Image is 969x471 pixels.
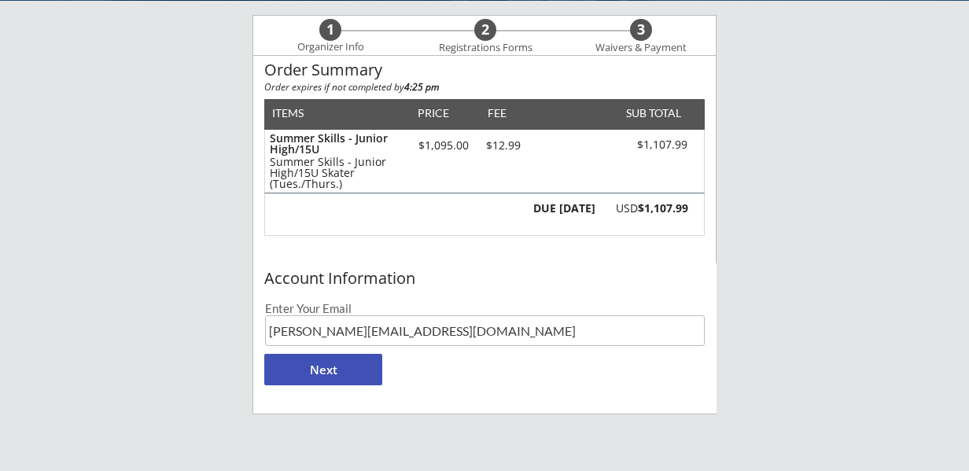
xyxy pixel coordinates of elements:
[264,61,705,79] div: Order Summary
[477,108,518,119] div: FEE
[431,42,540,54] div: Registrations Forms
[474,21,496,39] div: 2
[264,270,705,287] div: Account Information
[287,41,374,53] div: Organizer Info
[270,133,403,155] div: Summer Skills - Junior High/15U
[272,108,328,119] div: ITEMS
[264,354,382,385] button: Next
[620,108,681,119] div: SUB TOTAL
[319,21,341,39] div: 1
[587,42,695,54] div: Waivers & Payment
[410,108,456,119] div: PRICE
[264,83,705,92] div: Order expires if not completed by
[270,156,403,190] div: Summer Skills - Junior High/15U Skater (Tues./Thurs.)
[477,140,529,151] div: $12.99
[630,21,652,39] div: 3
[599,138,687,152] div: $1,107.99
[410,140,477,151] div: $1,095.00
[604,203,688,214] div: USD
[638,201,688,215] strong: $1,107.99
[265,303,705,315] div: Enter Your Email
[404,80,439,94] strong: 4:25 pm
[530,203,595,214] div: DUE [DATE]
